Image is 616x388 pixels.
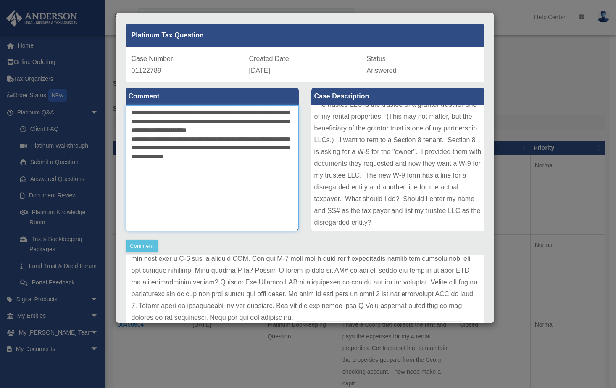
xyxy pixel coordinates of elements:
span: Answered [367,67,397,74]
label: Comment [126,88,299,105]
div: Hi there. [PERSON_NAME] set up my trustee LLC in [DATE]. The sole member of my trustee LLC is my ... [311,105,484,231]
span: 01122789 [132,67,161,74]
div: Platinum Tax Question [126,24,484,47]
span: Case Number [132,55,173,62]
label: Case Description [311,88,484,105]
button: Comment [126,240,159,252]
span: Status [367,55,386,62]
span: [DATE] [249,67,270,74]
span: Created Date [249,55,289,62]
